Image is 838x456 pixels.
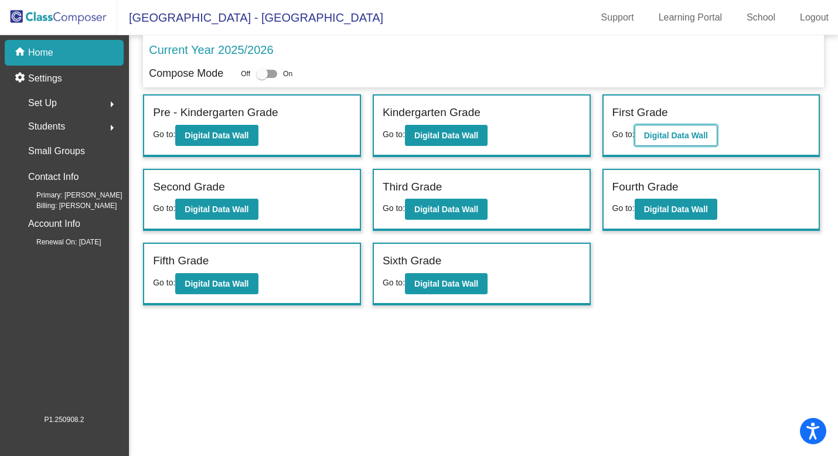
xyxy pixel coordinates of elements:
label: Pre - Kindergarten Grade [153,104,278,121]
p: Current Year 2025/2026 [149,41,273,59]
p: Account Info [28,216,80,232]
span: Primary: [PERSON_NAME] [18,190,122,200]
mat-icon: settings [14,72,28,86]
p: Settings [28,72,62,86]
p: Home [28,46,53,60]
span: Go to: [383,278,405,287]
span: Students [28,118,65,135]
span: Go to: [153,278,175,287]
a: Support [592,8,643,27]
mat-icon: arrow_right [105,97,119,111]
label: Kindergarten Grade [383,104,481,121]
b: Digital Data Wall [414,131,478,140]
label: Fourth Grade [612,179,679,196]
button: Digital Data Wall [405,125,488,146]
a: Logout [791,8,838,27]
span: Go to: [383,203,405,213]
b: Digital Data Wall [414,279,478,288]
span: Set Up [28,95,57,111]
button: Digital Data Wall [635,199,717,220]
mat-icon: arrow_right [105,121,119,135]
label: Fifth Grade [153,253,209,270]
button: Digital Data Wall [405,199,488,220]
button: Digital Data Wall [175,273,258,294]
b: Digital Data Wall [644,205,708,214]
button: Digital Data Wall [175,125,258,146]
span: Go to: [612,130,635,139]
button: Digital Data Wall [635,125,717,146]
mat-icon: home [14,46,28,60]
span: Billing: [PERSON_NAME] [18,200,117,211]
a: School [737,8,785,27]
b: Digital Data Wall [185,205,248,214]
b: Digital Data Wall [185,131,248,140]
a: Learning Portal [649,8,732,27]
label: Sixth Grade [383,253,441,270]
p: Contact Info [28,169,79,185]
span: Go to: [153,203,175,213]
span: Go to: [612,203,635,213]
span: Go to: [153,130,175,139]
span: Off [241,69,250,79]
span: Go to: [383,130,405,139]
button: Digital Data Wall [175,199,258,220]
b: Digital Data Wall [644,131,708,140]
span: [GEOGRAPHIC_DATA] - [GEOGRAPHIC_DATA] [117,8,383,27]
label: Third Grade [383,179,442,196]
p: Compose Mode [149,66,223,81]
span: Renewal On: [DATE] [18,237,101,247]
span: On [283,69,292,79]
b: Digital Data Wall [414,205,478,214]
b: Digital Data Wall [185,279,248,288]
p: Small Groups [28,143,85,159]
label: First Grade [612,104,668,121]
label: Second Grade [153,179,225,196]
button: Digital Data Wall [405,273,488,294]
